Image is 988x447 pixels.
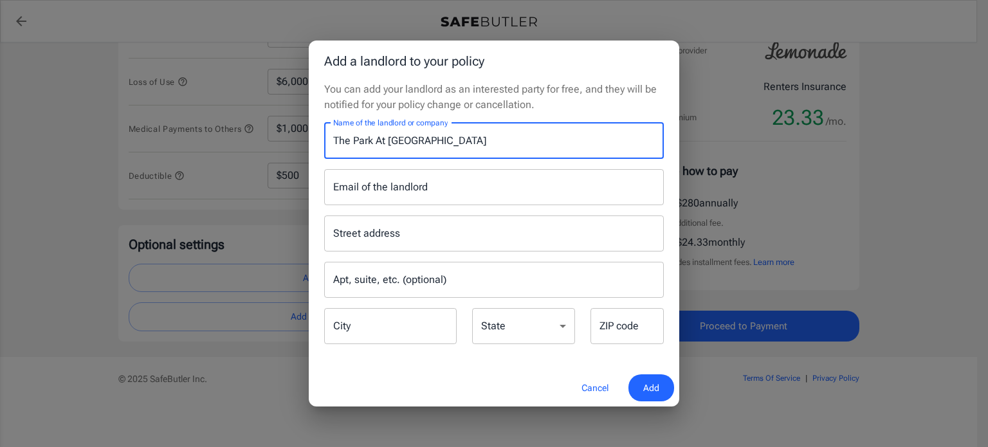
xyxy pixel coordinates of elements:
[567,374,623,402] button: Cancel
[333,117,448,128] label: Name of the landlord or company
[643,380,659,396] span: Add
[628,374,674,402] button: Add
[324,82,664,113] p: You can add your landlord as an interested party for free, and they will be notified for your pol...
[309,41,679,82] h2: Add a landlord to your policy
